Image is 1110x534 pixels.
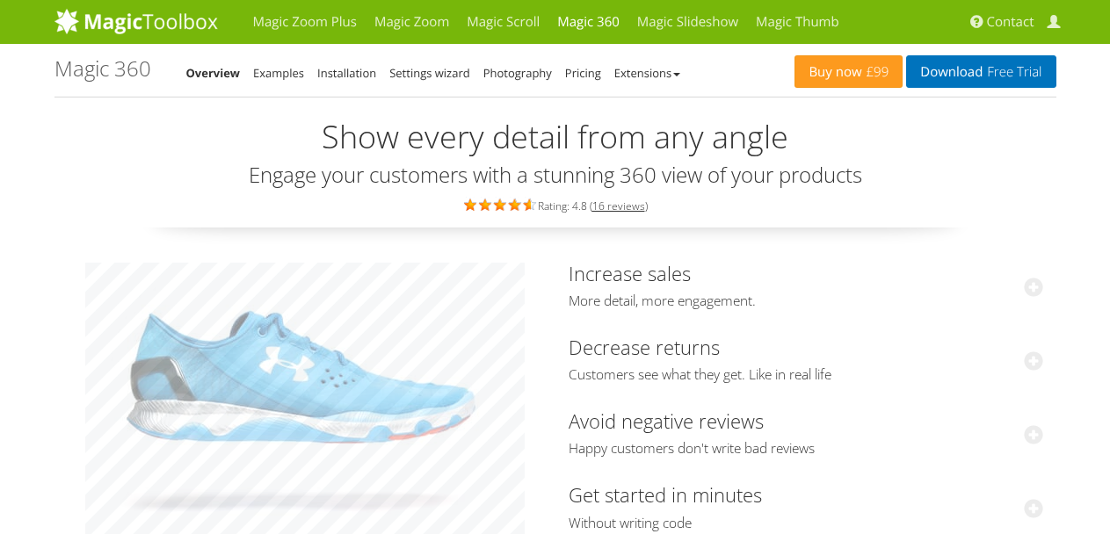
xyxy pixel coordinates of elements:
a: Decrease returnsCustomers see what they get. Like in real life [569,334,1043,384]
a: Overview [186,65,241,81]
a: DownloadFree Trial [906,55,1056,88]
a: 16 reviews [592,198,645,213]
a: Increase salesMore detail, more engagement. [569,260,1043,310]
span: £99 [862,65,889,79]
a: Extensions [614,65,680,81]
span: Without writing code [569,515,1043,532]
span: Customers see what they get. Like in real life [569,366,1043,384]
h3: Engage your customers with a stunning 360 view of your products [54,163,1056,186]
span: Free Trial [983,65,1041,79]
img: MagicToolbox.com - Image tools for your website [54,8,218,34]
span: Happy customers don't write bad reviews [569,440,1043,458]
a: Examples [253,65,304,81]
a: Pricing [565,65,601,81]
a: Get started in minutesWithout writing code [569,481,1043,531]
span: Contact [987,13,1034,31]
a: Installation [317,65,376,81]
a: Settings wizard [389,65,470,81]
a: Avoid negative reviewsHappy customers don't write bad reviews [569,408,1043,458]
h1: Magic 360 [54,57,151,80]
span: More detail, more engagement. [569,292,1043,310]
a: Buy now£99 [794,55,903,88]
div: Rating: 4.8 ( ) [54,195,1056,214]
a: Photography [483,65,552,81]
h2: Show every detail from any angle [54,119,1056,155]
